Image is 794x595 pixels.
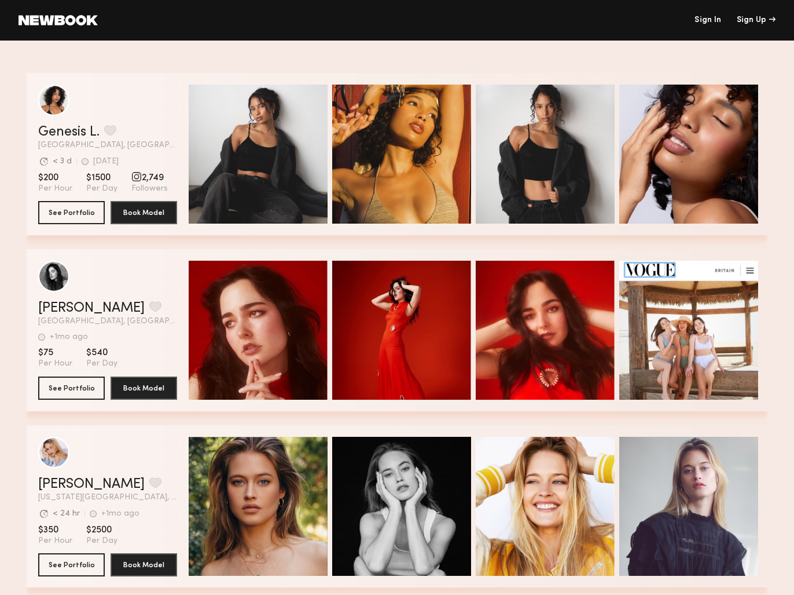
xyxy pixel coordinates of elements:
span: Per Day [86,359,117,369]
span: [GEOGRAPHIC_DATA], [GEOGRAPHIC_DATA] [38,141,177,149]
a: [PERSON_NAME] [38,301,145,315]
span: 2,749 [131,172,168,184]
a: Genesis L. [38,125,100,139]
span: $350 [38,524,72,536]
button: Book Model [111,201,177,224]
div: < 24 hr [53,510,80,518]
span: Per Hour [38,359,72,369]
span: Per Hour [38,184,72,194]
span: Per Hour [38,536,72,546]
span: $2500 [86,524,117,536]
div: < 3 d [53,158,72,166]
div: +1mo ago [101,510,139,518]
span: $540 [86,347,117,359]
span: $1500 [86,172,117,184]
span: Per Day [86,536,117,546]
div: +1mo ago [50,333,88,341]
span: $75 [38,347,72,359]
button: Book Model [111,553,177,576]
div: Sign Up [737,16,775,24]
span: $200 [38,172,72,184]
button: See Portfolio [38,377,105,400]
button: See Portfolio [38,553,105,576]
a: [PERSON_NAME] [38,477,145,491]
span: Per Day [86,184,117,194]
span: [US_STATE][GEOGRAPHIC_DATA], [GEOGRAPHIC_DATA] [38,494,177,502]
div: [DATE] [93,158,119,166]
span: [GEOGRAPHIC_DATA], [GEOGRAPHIC_DATA] [38,317,177,326]
button: Book Model [111,377,177,400]
span: Followers [131,184,168,194]
button: See Portfolio [38,201,105,224]
a: Sign In [694,16,721,24]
